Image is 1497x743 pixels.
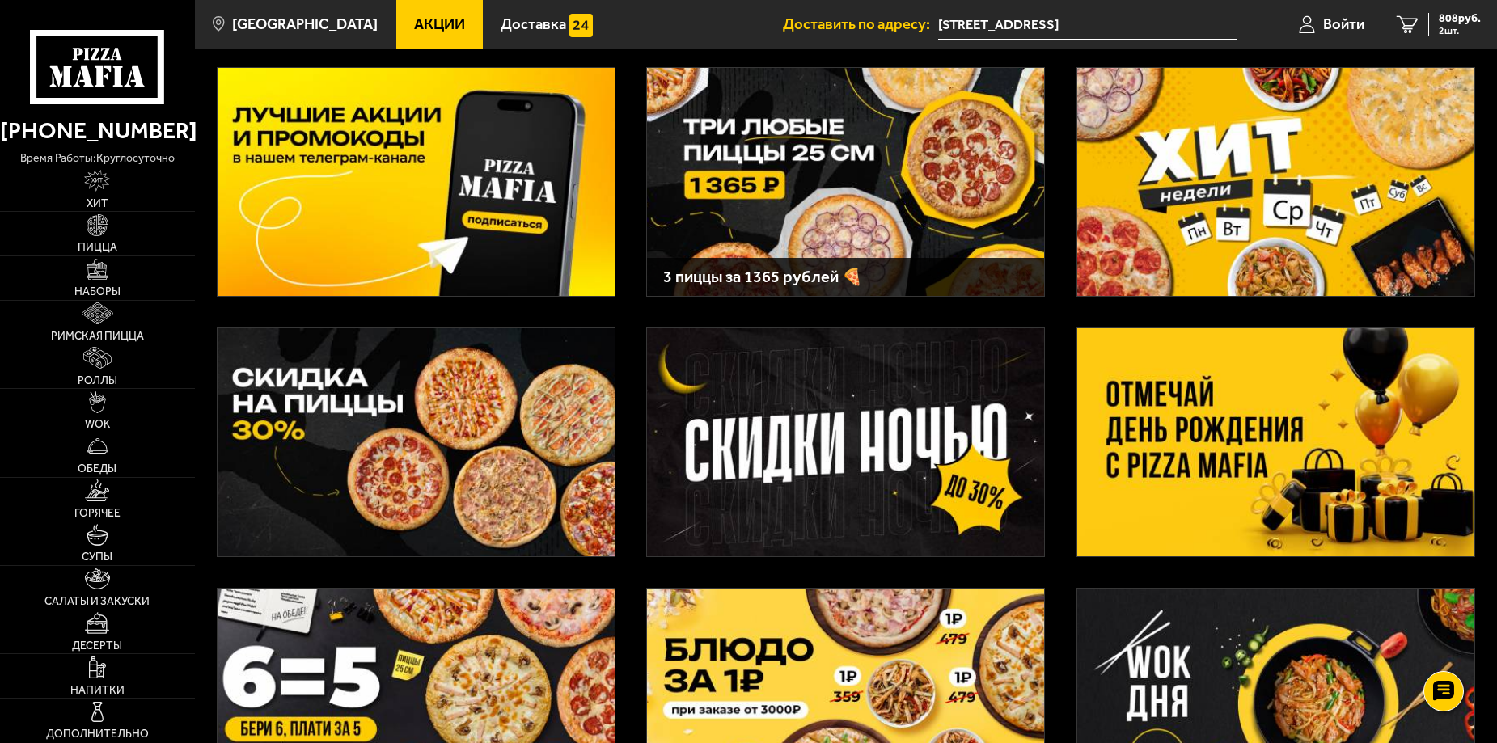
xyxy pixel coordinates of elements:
span: Обеды [78,463,116,475]
span: Акции [414,17,465,32]
span: Напитки [70,685,125,696]
h3: 3 пиццы за 1365 рублей 🍕 [663,268,1030,285]
a: 3 пиццы за 1365 рублей 🍕 [646,67,1045,297]
span: Дополнительно [46,728,149,740]
input: Ваш адрес доставки [938,10,1237,40]
span: Салаты и закуски [44,596,150,607]
span: 808 руб. [1439,13,1481,24]
span: Доставка [501,17,566,32]
span: Хит [87,198,108,209]
img: 15daf4d41897b9f0e9f617042186c801.svg [569,14,593,37]
span: Доставить по адресу: [783,17,938,32]
span: Роллы [78,375,117,386]
span: Супы [82,551,112,563]
span: Войти [1323,17,1364,32]
span: 2 шт. [1439,26,1481,36]
span: Римская пицца [51,331,144,342]
span: Десерты [72,640,122,652]
span: [GEOGRAPHIC_DATA] [232,17,378,32]
span: Наборы [74,286,121,298]
span: WOK [85,419,110,430]
span: Горячее [74,508,121,519]
span: Пицца [78,242,117,253]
